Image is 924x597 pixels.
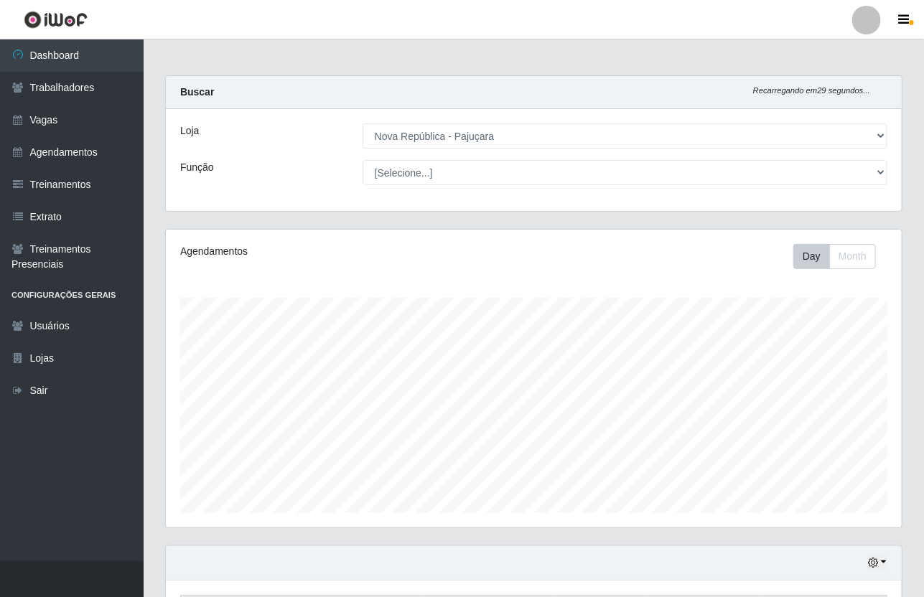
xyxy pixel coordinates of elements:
[793,244,830,269] button: Day
[180,160,214,175] label: Função
[793,244,876,269] div: First group
[180,86,214,98] strong: Buscar
[829,244,876,269] button: Month
[24,11,88,29] img: CoreUI Logo
[793,244,887,269] div: Toolbar with button groups
[180,244,462,259] div: Agendamentos
[753,86,870,95] i: Recarregando em 29 segundos...
[180,123,199,138] label: Loja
